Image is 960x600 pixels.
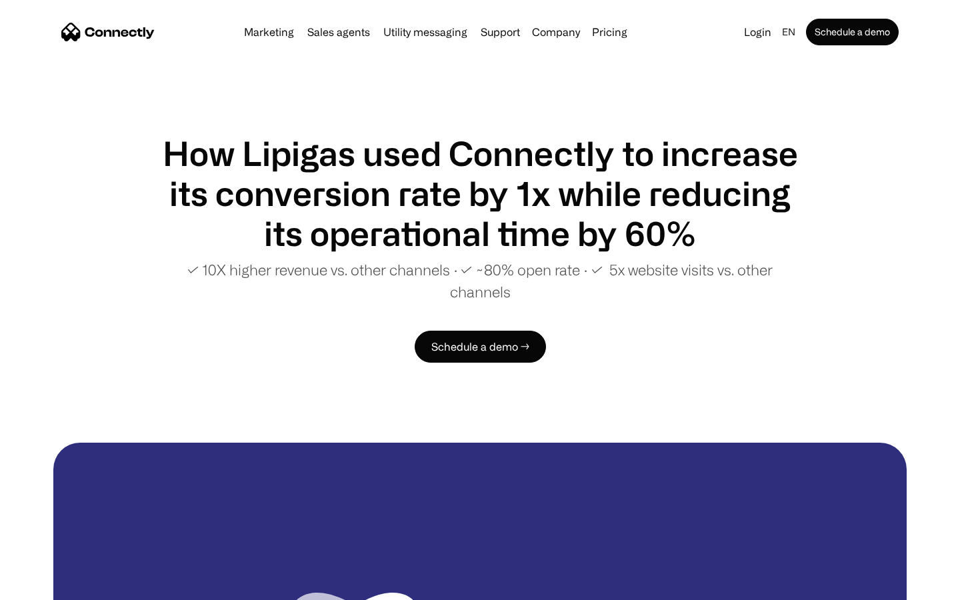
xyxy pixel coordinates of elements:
div: en [782,23,795,41]
a: Pricing [587,27,633,37]
a: Schedule a demo → [415,331,546,363]
a: Sales agents [302,27,375,37]
a: Utility messaging [378,27,473,37]
div: en [777,23,803,41]
p: ✓ 10X higher revenue vs. other channels ∙ ✓ ~80% open rate ∙ ✓ 5x website visits vs. other channels [160,259,800,303]
a: Login [739,23,777,41]
a: Schedule a demo [806,19,899,45]
div: Company [532,23,580,41]
a: Support [475,27,525,37]
a: Marketing [239,27,299,37]
h1: How Lipigas used Connectly to increase its conversion rate by 1x while reducing its operational t... [160,133,800,253]
aside: Language selected: English [13,575,80,595]
div: Company [528,23,584,41]
a: home [61,22,155,42]
ul: Language list [27,577,80,595]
